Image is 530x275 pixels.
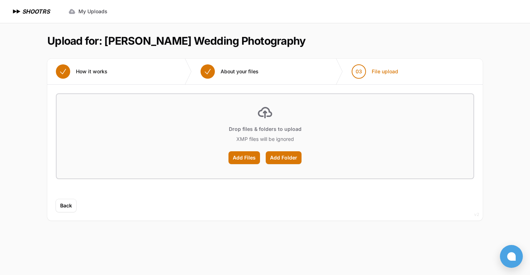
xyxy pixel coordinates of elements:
p: XMP files will be ignored [236,136,294,143]
span: About your files [221,68,259,75]
button: 03 File upload [343,59,407,84]
h1: Upload for: [PERSON_NAME] Wedding Photography [47,34,305,47]
button: Open chat window [500,245,523,268]
button: Back [56,199,76,212]
label: Add Folder [266,151,302,164]
span: How it works [76,68,107,75]
div: v2 [474,210,479,219]
span: File upload [372,68,398,75]
a: My Uploads [64,5,112,18]
span: 03 [356,68,362,75]
span: Back [60,202,72,209]
a: SHOOTRS SHOOTRS [11,7,50,16]
label: Add Files [228,151,260,164]
span: My Uploads [78,8,107,15]
p: Drop files & folders to upload [229,126,302,133]
h1: SHOOTRS [22,7,50,16]
button: How it works [47,59,116,84]
button: About your files [192,59,267,84]
img: SHOOTRS [11,7,22,16]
